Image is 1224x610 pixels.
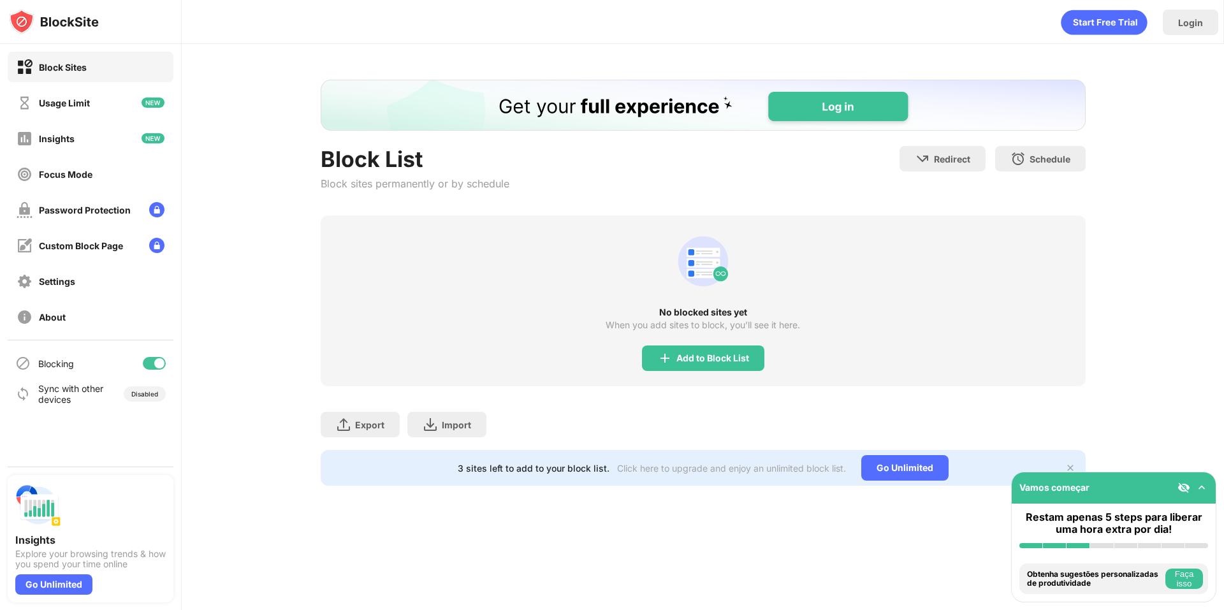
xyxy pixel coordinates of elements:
div: No blocked sites yet [321,307,1086,317]
img: block-on.svg [17,59,33,75]
img: sync-icon.svg [15,386,31,402]
div: Restam apenas 5 steps para liberar uma hora extra por dia! [1019,511,1208,535]
div: Go Unlimited [861,455,949,481]
div: When you add sites to block, you’ll see it here. [606,320,800,330]
div: Insights [15,534,166,546]
img: eye-not-visible.svg [1177,481,1190,494]
div: Obtenha sugestões personalizadas de produtividade [1027,570,1162,588]
img: blocking-icon.svg [15,356,31,371]
img: new-icon.svg [142,133,164,143]
img: omni-setup-toggle.svg [1195,481,1208,494]
div: Add to Block List [676,353,749,363]
img: logo-blocksite.svg [9,9,99,34]
div: Export [355,419,384,430]
div: Vamos começar [1019,482,1089,493]
div: Usage Limit [39,98,90,108]
img: lock-menu.svg [149,202,164,217]
img: customize-block-page-off.svg [17,238,33,254]
img: settings-off.svg [17,273,33,289]
div: About [39,312,66,323]
div: animation [673,231,734,292]
img: focus-off.svg [17,166,33,182]
div: Block List [321,146,509,172]
img: password-protection-off.svg [17,202,33,218]
div: Block sites permanently or by schedule [321,177,509,190]
div: Redirect [934,154,970,164]
div: Focus Mode [39,169,92,180]
div: Login [1178,17,1203,28]
div: Go Unlimited [15,574,92,595]
div: Block Sites [39,62,87,73]
img: push-insights.svg [15,483,61,528]
div: animation [1061,10,1147,35]
button: Faça isso [1165,569,1203,589]
div: Sync with other devices [38,383,104,405]
div: Insights [39,133,75,144]
iframe: Banner [321,80,1086,131]
div: Custom Block Page [39,240,123,251]
img: time-usage-off.svg [17,95,33,111]
div: Explore your browsing trends & how you spend your time online [15,549,166,569]
img: new-icon.svg [142,98,164,108]
img: about-off.svg [17,309,33,325]
div: Disabled [131,390,158,398]
img: insights-off.svg [17,131,33,147]
div: Schedule [1030,154,1070,164]
div: Password Protection [39,205,131,215]
img: x-button.svg [1065,463,1075,473]
div: Import [442,419,471,430]
img: lock-menu.svg [149,238,164,253]
div: Blocking [38,358,74,369]
div: Settings [39,276,75,287]
div: Click here to upgrade and enjoy an unlimited block list. [617,463,846,474]
div: 3 sites left to add to your block list. [458,463,609,474]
